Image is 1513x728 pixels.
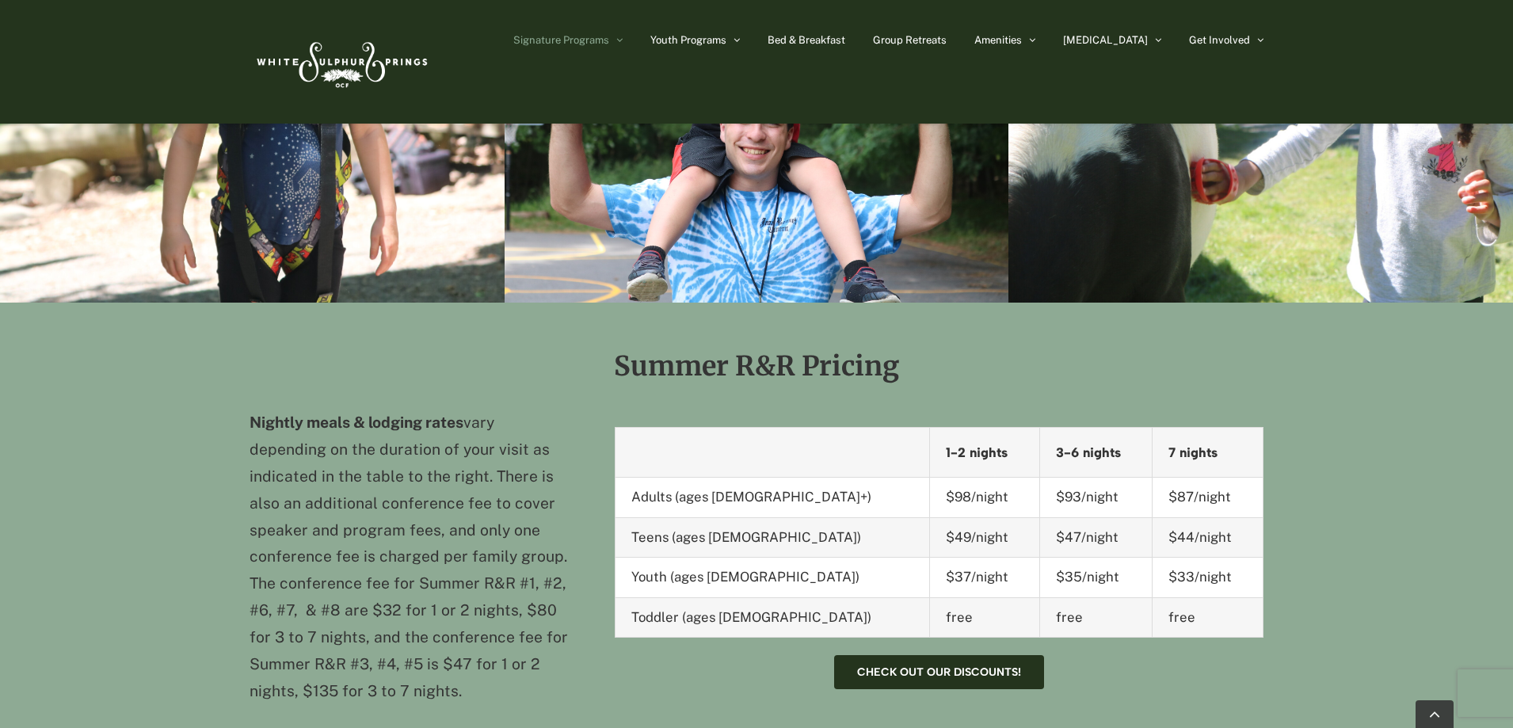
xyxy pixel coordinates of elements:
[1039,517,1152,557] td: $47/night
[834,655,1044,689] a: Check out our discounts!
[513,35,609,45] span: Signature Programs
[1153,597,1263,637] td: free
[1153,558,1263,597] td: $33/night
[1063,35,1148,45] span: [MEDICAL_DATA]
[615,597,930,637] td: Toddler (ages [DEMOGRAPHIC_DATA])
[974,35,1022,45] span: Amenities
[930,478,1040,517] td: $98/night
[1039,478,1152,517] td: $93/night
[768,35,845,45] span: Bed & Breakfast
[1039,597,1152,637] td: free
[1153,517,1263,557] td: $44/night
[615,478,930,517] td: Adults (ages [DEMOGRAPHIC_DATA]+)
[930,597,1040,637] td: free
[1168,444,1218,460] strong: 7 nights
[250,25,432,99] img: White Sulphur Springs Logo
[857,665,1021,679] span: Check out our discounts!
[250,410,574,704] p: vary depending on the duration of your visit as indicated in the table to the right. There is als...
[614,349,899,383] strong: Summer R&R Pricing
[930,558,1040,597] td: $37/night
[873,35,947,45] span: Group Retreats
[650,35,726,45] span: Youth Programs
[250,414,463,431] strong: Nightly meals & lodging rates
[930,517,1040,557] td: $49/night
[1189,35,1250,45] span: Get Involved
[615,517,930,557] td: Teens (ages [DEMOGRAPHIC_DATA])
[1039,558,1152,597] td: $35/night
[946,444,1008,460] strong: 1-2 nights
[615,558,930,597] td: Youth (ages [DEMOGRAPHIC_DATA])
[1056,444,1121,460] strong: 3-6 nights
[1153,478,1263,517] td: $87/night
